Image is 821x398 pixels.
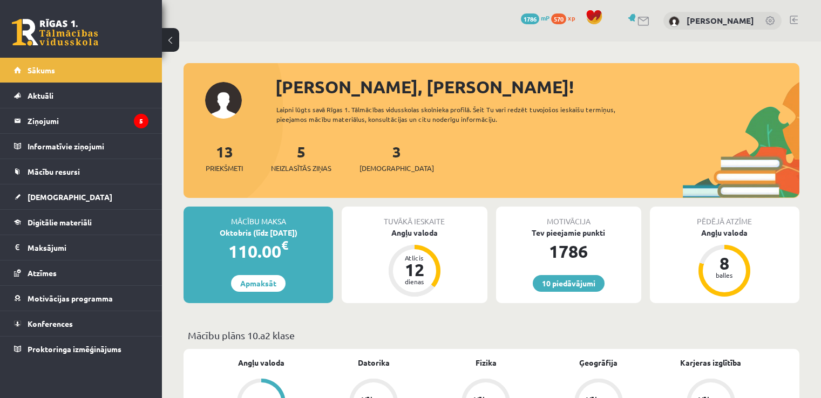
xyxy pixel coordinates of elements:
[551,13,566,24] span: 570
[28,268,57,278] span: Atzīmes
[28,134,148,159] legend: Informatīvie ziņojumi
[14,210,148,235] a: Digitālie materiāli
[28,217,92,227] span: Digitālie materiāli
[398,261,431,278] div: 12
[14,184,148,209] a: [DEMOGRAPHIC_DATA]
[14,83,148,108] a: Aktuāli
[28,167,80,176] span: Mācību resursi
[14,260,148,285] a: Atzīmes
[521,13,549,22] a: 1786 mP
[184,207,333,227] div: Mācību maksa
[276,105,646,124] div: Laipni lūgts savā Rīgas 1. Tālmācības vidusskolas skolnieka profilā. Šeit Tu vari redzēt tuvojošo...
[14,159,148,184] a: Mācību resursi
[568,13,575,22] span: xp
[533,275,605,292] a: 10 piedāvājumi
[358,357,390,368] a: Datorika
[14,134,148,159] a: Informatīvie ziņojumi
[359,163,434,174] span: [DEMOGRAPHIC_DATA]
[14,58,148,83] a: Sākums
[14,108,148,133] a: Ziņojumi5
[275,74,799,100] div: [PERSON_NAME], [PERSON_NAME]!
[271,142,331,174] a: 5Neizlasītās ziņas
[398,255,431,261] div: Atlicis
[28,192,112,202] span: [DEMOGRAPHIC_DATA]
[184,227,333,238] div: Oktobris (līdz [DATE])
[206,163,243,174] span: Priekšmeti
[359,142,434,174] a: 3[DEMOGRAPHIC_DATA]
[708,255,741,272] div: 8
[28,235,148,260] legend: Maksājumi
[687,15,754,26] a: [PERSON_NAME]
[28,344,121,354] span: Proktoringa izmēģinājums
[12,19,98,46] a: Rīgas 1. Tālmācības vidusskola
[134,114,148,128] i: 5
[521,13,539,24] span: 1786
[231,275,286,292] a: Apmaksāt
[14,235,148,260] a: Maksājumi
[28,91,53,100] span: Aktuāli
[184,238,333,264] div: 110.00
[342,207,487,227] div: Tuvākā ieskaite
[342,227,487,238] div: Angļu valoda
[28,108,148,133] legend: Ziņojumi
[206,142,243,174] a: 13Priekšmeti
[398,278,431,285] div: dienas
[650,227,799,238] div: Angļu valoda
[496,207,641,227] div: Motivācija
[650,227,799,298] a: Angļu valoda 8 balles
[14,286,148,311] a: Motivācijas programma
[708,272,741,278] div: balles
[238,357,284,368] a: Angļu valoda
[650,207,799,227] div: Pēdējā atzīme
[551,13,580,22] a: 570 xp
[28,293,113,303] span: Motivācijas programma
[14,337,148,361] a: Proktoringa izmēģinājums
[496,238,641,264] div: 1786
[28,65,55,75] span: Sākums
[342,227,487,298] a: Angļu valoda Atlicis 12 dienas
[271,163,331,174] span: Neizlasītās ziņas
[496,227,641,238] div: Tev pieejamie punkti
[28,319,73,328] span: Konferences
[669,16,680,27] img: Bernards Zariņš
[281,237,288,253] span: €
[680,357,741,368] a: Karjeras izglītība
[476,357,497,368] a: Fizika
[541,13,549,22] span: mP
[188,328,795,342] p: Mācību plāns 10.a2 klase
[14,311,148,336] a: Konferences
[579,357,618,368] a: Ģeogrāfija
